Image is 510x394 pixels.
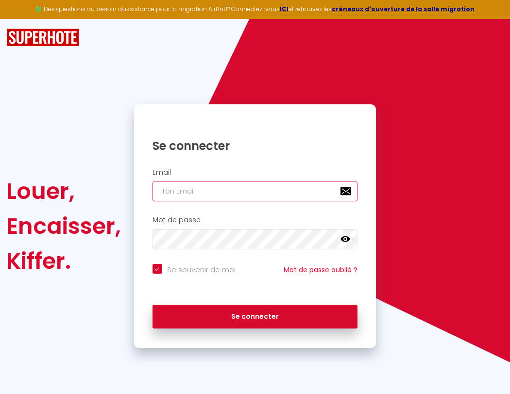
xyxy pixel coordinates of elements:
[153,305,358,329] button: Se connecter
[280,5,289,13] a: ICI
[6,209,121,244] div: Encaisser,
[153,138,358,153] h1: Se connecter
[6,174,121,209] div: Louer,
[153,181,358,201] input: Ton Email
[8,4,37,33] button: Ouvrir le widget de chat LiveChat
[284,265,357,275] a: Mot de passe oublié ?
[332,5,475,13] a: créneaux d'ouverture de la salle migration
[6,29,79,47] img: SuperHote logo
[6,244,121,279] div: Kiffer.
[153,216,358,224] h2: Mot de passe
[153,168,358,177] h2: Email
